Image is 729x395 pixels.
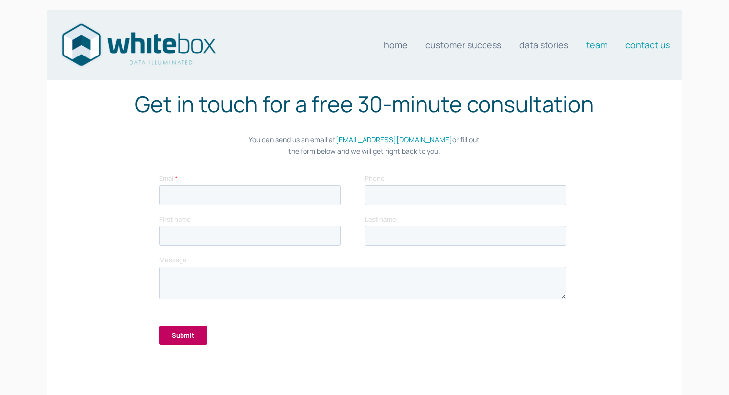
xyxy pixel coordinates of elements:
[106,87,623,120] h1: Get in touch for a free 30-minute consultation
[159,173,570,353] iframe: Form 0
[425,35,501,55] a: Customer Success
[106,134,623,157] p: You can send us an email at or fill out the form below and we will get right back to you.
[519,35,568,55] a: Data stories
[586,35,607,55] a: Team
[336,135,452,145] a: [EMAIL_ADDRESS][DOMAIN_NAME]
[625,35,670,55] a: Contact us
[384,35,408,55] a: Home
[59,20,218,69] img: Data consultants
